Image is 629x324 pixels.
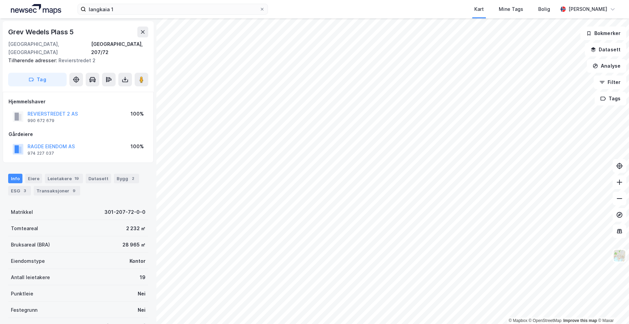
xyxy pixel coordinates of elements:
[104,208,146,216] div: 301-207-72-0-0
[11,273,50,282] div: Antall leietakere
[11,208,33,216] div: Matrikkel
[34,186,80,195] div: Transaksjoner
[613,249,626,262] img: Z
[8,73,67,86] button: Tag
[8,174,22,183] div: Info
[140,273,146,282] div: 19
[594,75,626,89] button: Filter
[138,290,146,298] div: Nei
[529,318,562,323] a: OpenStreetMap
[8,27,75,37] div: Grev Wedels Plass 5
[11,224,38,233] div: Tomteareal
[538,5,550,13] div: Bolig
[8,186,31,195] div: ESG
[595,92,626,105] button: Tags
[499,5,523,13] div: Mine Tags
[138,306,146,314] div: Nei
[71,187,78,194] div: 9
[131,142,144,151] div: 100%
[130,257,146,265] div: Kontor
[8,130,148,138] div: Gårdeiere
[122,241,146,249] div: 28 965 ㎡
[11,4,61,14] img: logo.a4113a55bc3d86da70a041830d287a7e.svg
[11,306,37,314] div: Festegrunn
[8,98,148,106] div: Hjemmelshaver
[73,175,80,182] div: 19
[86,4,259,14] input: Søk på adresse, matrikkel, gårdeiere, leietakere eller personer
[474,5,484,13] div: Kart
[568,5,607,13] div: [PERSON_NAME]
[587,59,626,73] button: Analyse
[8,56,143,65] div: Revierstredet 2
[86,174,111,183] div: Datasett
[130,175,136,182] div: 2
[126,224,146,233] div: 2 232 ㎡
[563,318,597,323] a: Improve this map
[28,118,54,123] div: 990 672 679
[131,110,144,118] div: 100%
[114,174,139,183] div: Bygg
[91,40,148,56] div: [GEOGRAPHIC_DATA], 207/72
[8,40,91,56] div: [GEOGRAPHIC_DATA], [GEOGRAPHIC_DATA]
[21,187,28,194] div: 3
[595,291,629,324] iframe: Chat Widget
[25,174,42,183] div: Eiere
[8,57,58,63] span: Tilhørende adresser:
[28,151,54,156] div: 974 227 037
[45,174,83,183] div: Leietakere
[11,241,50,249] div: Bruksareal (BRA)
[585,43,626,56] button: Datasett
[580,27,626,40] button: Bokmerker
[11,290,33,298] div: Punktleie
[11,257,45,265] div: Eiendomstype
[509,318,527,323] a: Mapbox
